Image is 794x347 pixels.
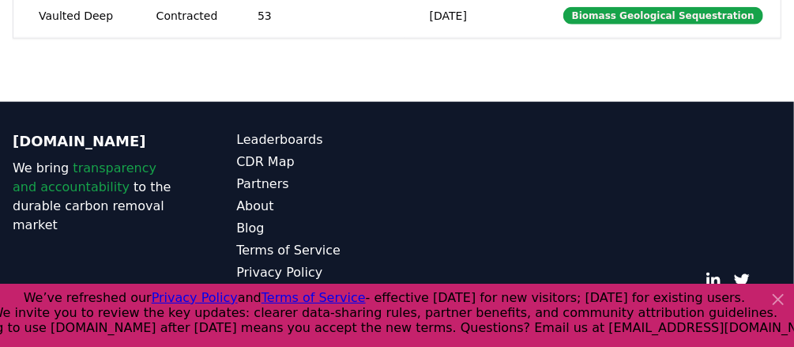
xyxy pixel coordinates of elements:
[13,160,156,194] span: transparency and accountability
[706,273,721,289] a: LinkedIn
[734,273,750,289] a: Twitter
[236,197,397,216] a: About
[236,219,397,238] a: Blog
[236,263,397,282] a: Privacy Policy
[13,159,173,235] p: We bring to the durable carbon removal market
[236,241,397,260] a: Terms of Service
[236,153,397,172] a: CDR Map
[236,130,397,149] a: Leaderboards
[563,7,763,25] div: Biomass Geological Sequestration
[13,130,173,153] p: [DOMAIN_NAME]
[236,175,397,194] a: Partners
[156,8,220,24] div: Contracted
